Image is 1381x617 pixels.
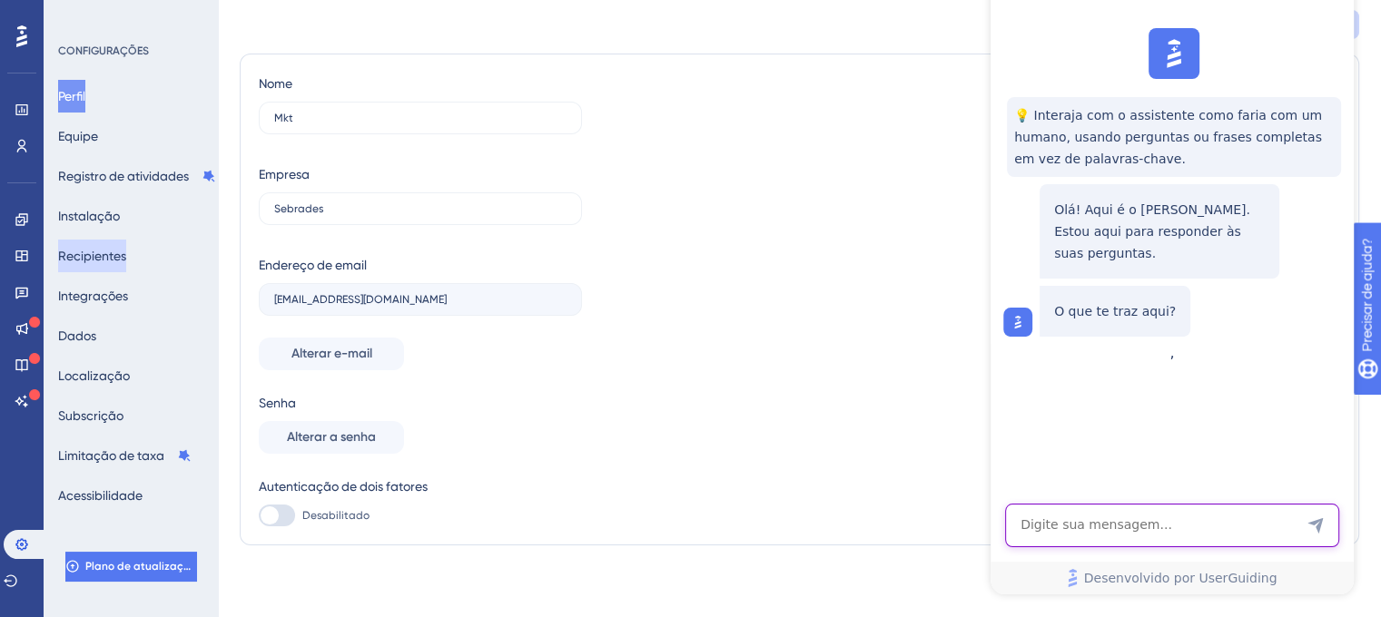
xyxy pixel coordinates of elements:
[302,509,370,522] font: Desabilitado
[259,421,404,454] button: Alterar a senha
[259,258,367,272] font: Endereço de email
[259,167,310,181] font: Empresa
[259,479,428,494] font: Autenticação de dois fatores
[43,8,156,22] font: Precisar de ajuda?
[287,429,376,445] font: Alterar a senha
[274,293,567,306] input: Endereço de email
[274,112,567,124] input: Nome Sobrenome
[291,346,372,361] font: Alterar e-mail
[259,396,296,410] font: Senha
[274,202,567,215] input: nome da empresa
[259,338,404,370] button: Alterar e-mail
